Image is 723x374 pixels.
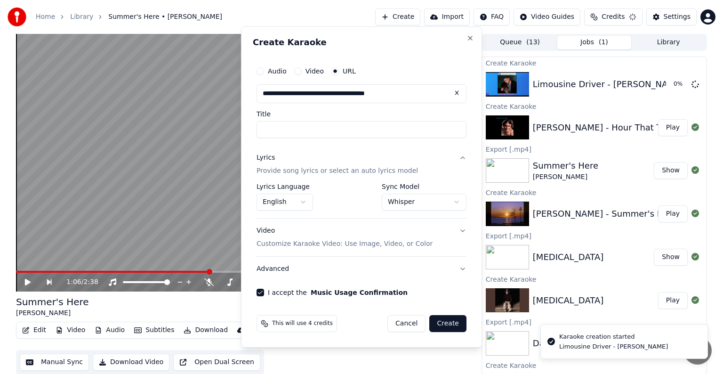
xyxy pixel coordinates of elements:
[382,183,466,190] label: Sync Model
[253,38,470,47] h2: Create Karaoke
[272,320,333,327] span: This will use 4 credits
[343,68,356,74] label: URL
[257,111,466,117] label: Title
[257,153,275,163] div: Lyrics
[429,315,466,332] button: Create
[257,183,313,190] label: Lyrics Language
[387,315,426,332] button: Cancel
[257,226,433,249] div: Video
[257,183,466,218] div: LyricsProvide song lyrics or select an auto lyrics model
[257,257,466,281] button: Advanced
[257,146,466,183] button: LyricsProvide song lyrics or select an auto lyrics model
[268,68,287,74] label: Audio
[268,289,408,296] label: I accept the
[311,289,408,296] button: I accept the
[257,219,466,256] button: VideoCustomize Karaoke Video: Use Image, Video, or Color
[257,166,418,176] p: Provide song lyrics or select an auto lyrics model
[305,68,324,74] label: Video
[257,239,433,249] p: Customize Karaoke Video: Use Image, Video, or Color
